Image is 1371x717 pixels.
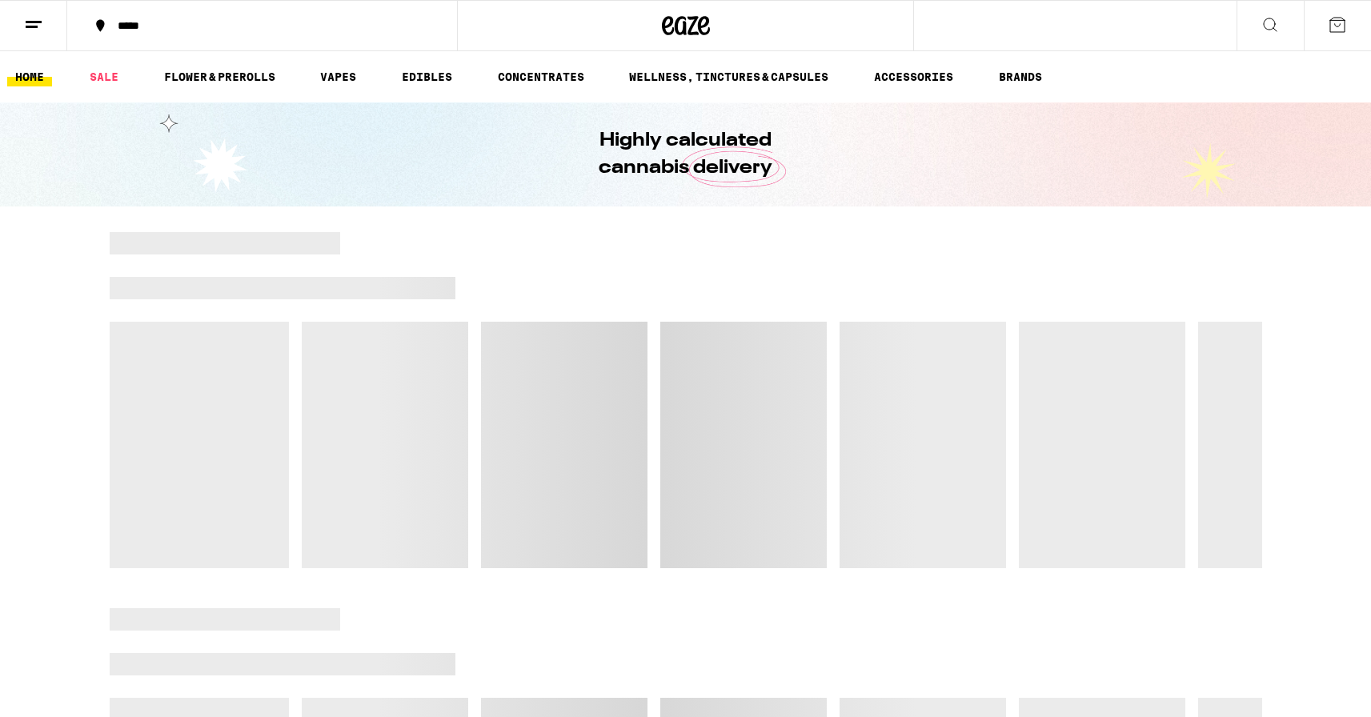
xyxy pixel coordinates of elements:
[156,67,283,86] a: FLOWER & PREROLLS
[866,67,961,86] a: ACCESSORIES
[554,127,818,182] h1: Highly calculated cannabis delivery
[490,67,592,86] a: CONCENTRATES
[82,67,126,86] a: SALE
[621,67,836,86] a: WELLNESS, TINCTURES & CAPSULES
[991,67,1050,86] button: BRANDS
[312,67,364,86] a: VAPES
[394,67,460,86] a: EDIBLES
[7,67,52,86] a: HOME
